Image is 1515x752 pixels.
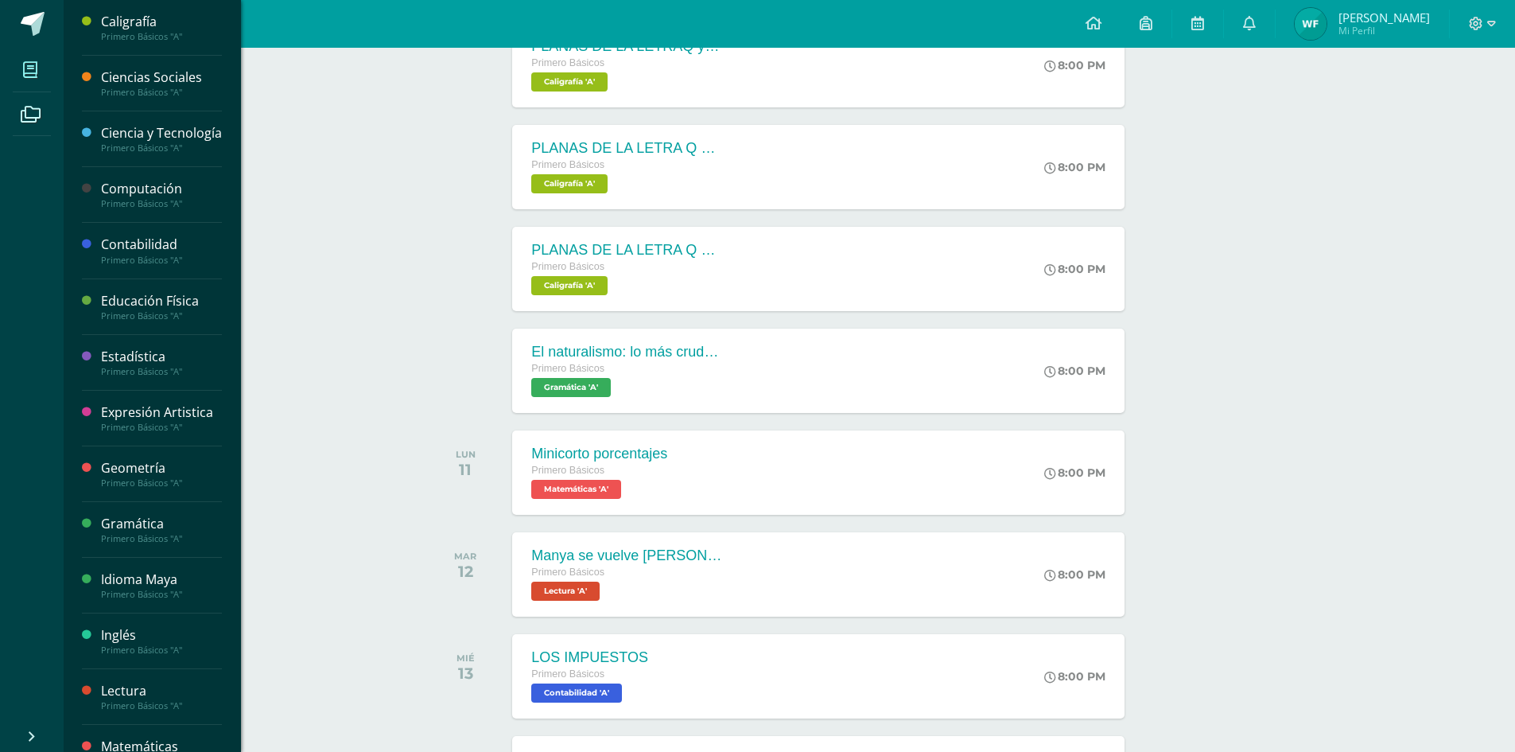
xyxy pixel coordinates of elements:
[101,571,222,600] a: Idioma MayaPrimero Básicos "A"
[101,348,222,377] a: EstadísticaPrimero Básicos "A"
[1338,10,1430,25] span: [PERSON_NAME]
[101,292,222,310] div: Educación Física
[531,649,648,666] div: LOS IMPUESTOS
[101,571,222,589] div: Idioma Maya
[531,261,604,272] span: Primero Básicos
[101,142,222,154] div: Primero Básicos "A"
[1044,58,1105,72] div: 8:00 PM
[454,551,476,562] div: MAR
[101,13,222,31] div: Caligrafía
[1044,567,1105,582] div: 8:00 PM
[531,582,600,601] span: Lectura 'A'
[101,124,222,142] div: Ciencia y Tecnología
[1044,262,1105,276] div: 8:00 PM
[101,180,222,209] a: ComputaciónPrimero Básicos "A"
[101,515,222,533] div: Gramática
[101,682,222,711] a: LecturaPrimero Básicos "A"
[1338,24,1430,37] span: Mi Perfil
[531,547,722,564] div: Manya se vuelve [PERSON_NAME]
[531,480,621,499] span: Matemáticas 'A'
[531,174,608,193] span: Caligrafía 'A'
[531,159,604,170] span: Primero Básicos
[101,589,222,600] div: Primero Básicos "A"
[531,276,608,295] span: Caligrafía 'A'
[454,562,476,581] div: 12
[101,31,222,42] div: Primero Básicos "A"
[101,348,222,366] div: Estadística
[531,446,667,462] div: Minicorto porcentajes
[1044,669,1105,684] div: 8:00 PM
[101,645,222,656] div: Primero Básicos "A"
[101,292,222,321] a: Educación FísicaPrimero Básicos "A"
[101,515,222,544] a: GramáticaPrimero Básicos "A"
[1044,364,1105,378] div: 8:00 PM
[101,13,222,42] a: CaligrafíaPrimero Básicos "A"
[531,363,604,374] span: Primero Básicos
[531,140,722,157] div: PLANAS DE LA LETRA Q y q mayúscula y minúscula
[101,403,222,422] div: Expresión Artistica
[101,255,222,266] div: Primero Básicos "A"
[101,68,222,87] div: Ciencias Sociales
[101,459,222,477] div: Geometría
[531,465,604,476] span: Primero Básicos
[101,626,222,656] a: InglésPrimero Básicos "A"
[531,72,608,92] span: Caligrafía 'A'
[101,236,222,254] div: Contabilidad
[456,664,475,683] div: 13
[101,366,222,377] div: Primero Básicos "A"
[531,684,622,703] span: Contabilidad 'A'
[531,378,611,397] span: Gramática 'A'
[101,682,222,700] div: Lectura
[531,567,604,578] span: Primero Básicos
[101,459,222,489] a: GeometríaPrimero Básicos "A"
[101,700,222,711] div: Primero Básicos "A"
[101,403,222,433] a: Expresión ArtisticaPrimero Básicos "A"
[531,242,722,259] div: PLANAS DE LA LETRA Q y q mayúscula y minúscula
[101,533,222,544] div: Primero Básicos "A"
[456,460,476,479] div: 11
[101,124,222,154] a: Ciencia y TecnologíaPrimero Básicos "A"
[101,180,222,198] div: Computación
[456,449,476,460] div: LUN
[101,626,222,645] div: Inglés
[1295,8,1327,40] img: 83a63e5e881d2b3cd84822e0c7d080d2.png
[101,477,222,489] div: Primero Básicos "A"
[1044,160,1105,174] div: 8:00 PM
[101,198,222,209] div: Primero Básicos "A"
[531,57,604,68] span: Primero Básicos
[531,668,604,680] span: Primero Básicos
[1044,466,1105,480] div: 8:00 PM
[101,68,222,98] a: Ciencias SocialesPrimero Básicos "A"
[101,310,222,321] div: Primero Básicos "A"
[456,653,475,664] div: MIÉ
[101,87,222,98] div: Primero Básicos "A"
[531,344,722,360] div: El naturalismo: lo más crudo de la sociedad
[101,422,222,433] div: Primero Básicos "A"
[101,236,222,265] a: ContabilidadPrimero Básicos "A"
